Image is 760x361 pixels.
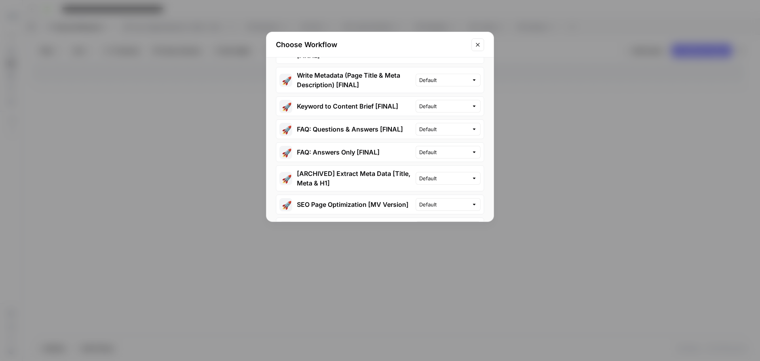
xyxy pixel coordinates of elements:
button: 🚀SEO Page Optimization [MV Version] [276,195,416,214]
input: Default [419,102,468,110]
span: 🚀 [282,125,290,133]
button: 🚀Keyword to Content Brief [FINAL] [276,97,416,116]
h2: Choose Workflow [276,39,467,50]
input: Default [419,148,468,156]
button: 🚀[ARCHIVED] Extract Meta Data [Title, Meta & H1] [276,166,416,191]
button: Close modal [471,38,484,51]
span: 🚀 [282,148,290,156]
input: Default [419,201,468,208]
button: 🚀Write Metadata (Page Title & Meta Description) [FINAL] [276,67,416,93]
input: Default [419,76,468,84]
button: 🚀FAQ: Questions & Answers [FINAL] [276,120,416,139]
input: Default [419,174,468,182]
span: 🚀 [282,76,290,84]
span: 🚀 [282,201,290,208]
button: 🚀FAQ: Answers Only [FINAL] [276,143,416,162]
span: 🚀 [282,102,290,110]
button: [ARCHIVED] Target Keyword [276,218,416,237]
input: Default [419,125,468,133]
span: 🚀 [282,174,290,182]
